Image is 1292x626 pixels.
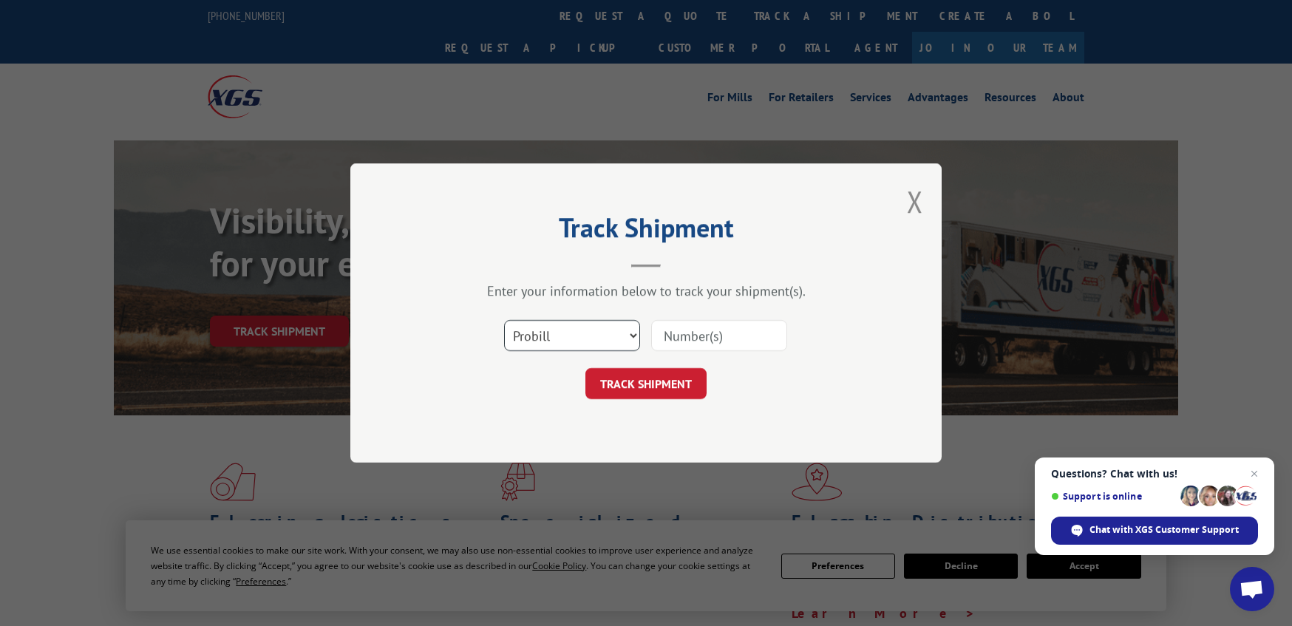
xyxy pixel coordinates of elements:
[585,368,707,399] button: TRACK SHIPMENT
[1230,567,1274,611] div: Open chat
[651,320,787,351] input: Number(s)
[1089,523,1239,537] span: Chat with XGS Customer Support
[424,282,868,299] div: Enter your information below to track your shipment(s).
[1245,465,1263,483] span: Close chat
[907,182,923,221] button: Close modal
[1051,491,1175,502] span: Support is online
[1051,468,1258,480] span: Questions? Chat with us!
[424,217,868,245] h2: Track Shipment
[1051,517,1258,545] div: Chat with XGS Customer Support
